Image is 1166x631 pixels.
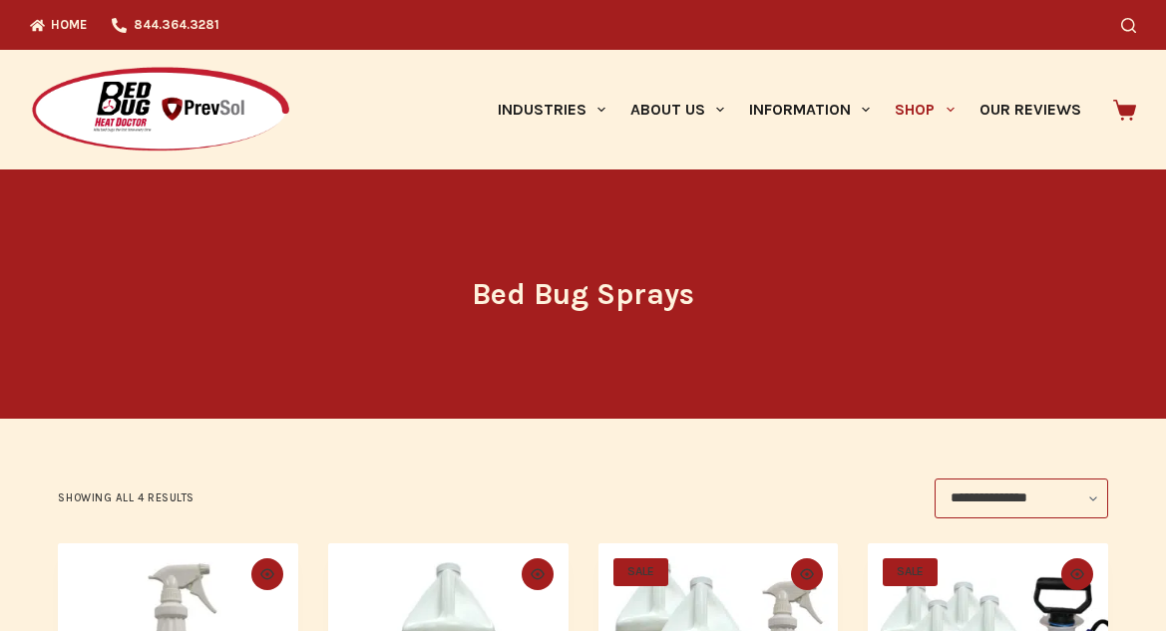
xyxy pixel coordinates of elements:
a: Our Reviews [967,50,1093,169]
span: SALE [613,558,668,586]
h1: Bed Bug Sprays [209,272,958,317]
button: Quick view toggle [251,558,283,590]
select: Shop order [935,478,1108,518]
p: Showing all 4 results [58,489,194,507]
img: Prevsol/Bed Bug Heat Doctor [30,66,291,155]
button: Quick view toggle [791,558,823,590]
a: Shop [883,50,967,169]
span: SALE [883,558,938,586]
a: Industries [485,50,617,169]
a: Information [737,50,883,169]
nav: Primary [485,50,1093,169]
button: Quick view toggle [522,558,554,590]
a: About Us [617,50,736,169]
button: Search [1121,18,1136,33]
button: Quick view toggle [1061,558,1093,590]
